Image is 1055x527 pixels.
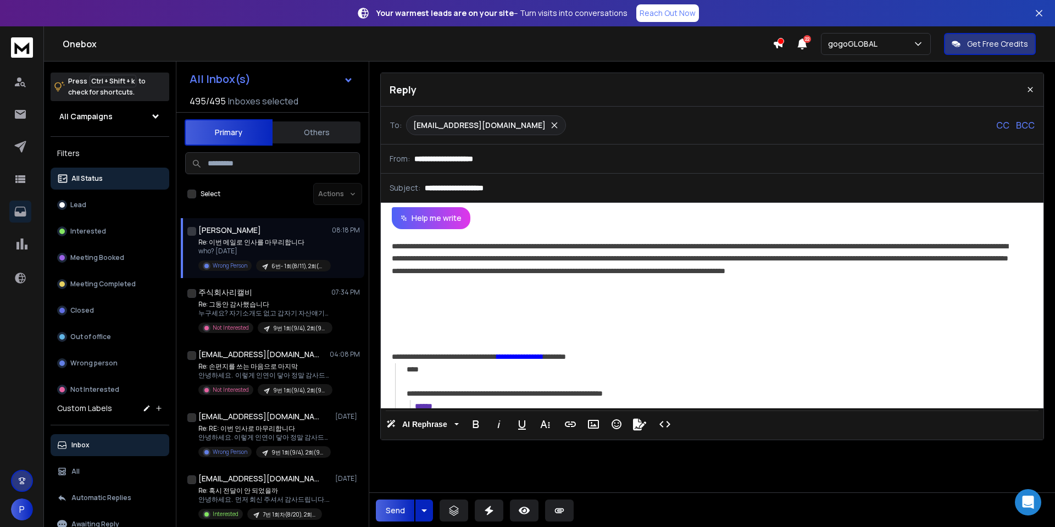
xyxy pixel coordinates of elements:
[560,413,581,435] button: Insert Link (Ctrl+K)
[51,168,169,190] button: All Status
[330,350,360,359] p: 04:08 PM
[376,8,628,19] p: – Turn visits into conversations
[390,120,402,131] p: To:
[583,413,604,435] button: Insert Image (Ctrl+P)
[71,493,131,502] p: Automatic Replies
[213,324,249,332] p: Not Interested
[198,371,330,380] p: 안녕하세요. 이렇게 인연이 닿아 정말 감사드립니다. 무엇보다도
[198,300,330,309] p: Re: 그동안 감사했습니다
[70,332,111,341] p: Out of office
[390,82,417,97] p: Reply
[51,379,169,401] button: Not Interested
[198,225,261,236] h1: [PERSON_NAME]
[465,413,486,435] button: Bold (Ctrl+B)
[190,95,226,108] span: 495 / 495
[376,8,514,18] strong: Your warmest leads are on your site
[198,247,330,256] p: who? [DATE]
[11,498,33,520] button: P
[606,413,627,435] button: Emoticons
[413,120,546,131] p: [EMAIL_ADDRESS][DOMAIN_NAME]
[512,413,532,435] button: Underline (Ctrl+U)
[11,37,33,58] img: logo
[803,35,811,43] span: 22
[201,190,220,198] label: Select
[273,324,326,332] p: 9번 1회(9/4), 2회(9/6),3회(9/9)
[70,280,136,289] p: Meeting Completed
[51,326,169,348] button: Out of office
[51,352,169,374] button: Wrong person
[71,441,90,450] p: Inbox
[198,362,330,371] p: Re: 손편지를 쓰는 마음으로 마지막
[185,119,273,146] button: Primary
[198,238,330,247] p: Re: 이번 메일로 인사를 마무리합니다
[51,299,169,321] button: Closed
[198,411,319,422] h1: [EMAIL_ADDRESS][DOMAIN_NAME]
[335,474,360,483] p: [DATE]
[70,306,94,315] p: Closed
[996,119,1009,132] p: CC
[68,76,146,98] p: Press to check for shortcuts.
[629,413,650,435] button: Signature
[271,262,324,270] p: 6번- 1회(8/11), 2회(8/14), 3회(8/18)
[190,74,251,85] h1: All Inbox(s)
[390,153,410,164] p: From:
[70,385,119,394] p: Not Interested
[263,511,315,519] p: 7번 1회차(8/20), 2회차(8/24), 3회차(8/31)
[51,220,169,242] button: Interested
[390,182,420,193] p: Subject:
[63,37,773,51] h1: Onebox
[332,226,360,235] p: 08:18 PM
[71,467,80,476] p: All
[376,500,414,522] button: Send
[654,413,675,435] button: Code View
[59,111,113,122] h1: All Campaigns
[1016,119,1035,132] p: BCC
[70,227,106,236] p: Interested
[335,412,360,421] p: [DATE]
[198,433,330,442] p: 안녕하세요. 이렇게 인연이 닿아 정말 감사드립니다. 무엇보다도
[828,38,882,49] p: gogoGLOBAL
[198,486,330,495] p: Re: 혹시 전달이 안 되었을까
[198,495,330,504] p: 안녕하세요. 먼저 회신 주셔서 감사드립니다. 말씀 주신
[51,247,169,269] button: Meeting Booked
[400,420,449,429] span: AI Rephrase
[213,386,249,394] p: Not Interested
[535,413,556,435] button: More Text
[71,174,103,183] p: All Status
[640,8,696,19] p: Reach Out Now
[198,309,330,318] p: 누구세요? 자기소개도 없고 갑자기 자산얘기를
[273,120,360,145] button: Others
[1015,489,1041,515] div: Open Intercom Messenger
[944,33,1036,55] button: Get Free Credits
[384,413,461,435] button: AI Rephrase
[51,461,169,482] button: All
[198,424,330,433] p: Re: RE: 이번 인사로 마무리합니다
[57,403,112,414] h3: Custom Labels
[90,75,136,87] span: Ctrl + Shift + k
[331,288,360,297] p: 07:34 PM
[271,448,324,457] p: 9번 1회(9/4), 2회(9/6),3회(9/9)
[51,273,169,295] button: Meeting Completed
[273,386,326,395] p: 9번 1회(9/4), 2회(9/6),3회(9/9)
[51,194,169,216] button: Lead
[51,434,169,456] button: Inbox
[70,201,86,209] p: Lead
[198,287,252,298] h1: 주식회사리캘비
[70,253,124,262] p: Meeting Booked
[198,349,319,360] h1: [EMAIL_ADDRESS][DOMAIN_NAME]
[636,4,699,22] a: Reach Out Now
[213,510,238,518] p: Interested
[392,207,470,229] button: Help me write
[228,95,298,108] h3: Inboxes selected
[181,68,362,90] button: All Inbox(s)
[51,487,169,509] button: Automatic Replies
[488,413,509,435] button: Italic (Ctrl+I)
[51,106,169,127] button: All Campaigns
[213,262,247,270] p: Wrong Person
[70,359,118,368] p: Wrong person
[213,448,247,456] p: Wrong Person
[51,146,169,161] h3: Filters
[967,38,1028,49] p: Get Free Credits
